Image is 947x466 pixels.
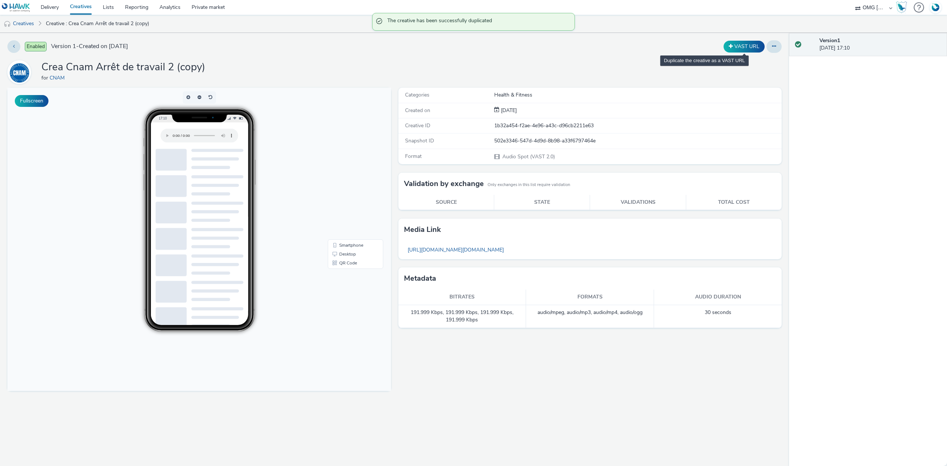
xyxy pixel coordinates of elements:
[502,153,555,160] span: Audio Spot (VAST 2.0)
[41,74,50,81] span: for
[322,171,374,180] li: QR Code
[332,164,348,169] span: Desktop
[654,305,782,328] td: 30 seconds
[724,41,765,53] button: VAST URL
[819,37,941,52] div: [DATE] 17:10
[494,195,590,210] th: State
[494,122,781,129] div: 1b32a454-f2ae-4e96-a43c-d96cb2211e63
[499,107,517,114] div: Creation 25 August 2025, 17:10
[494,91,781,99] div: Health & Fitness
[526,290,654,305] th: Formats
[896,1,910,13] a: Hawk Academy
[404,224,441,235] h3: Media link
[499,107,517,114] span: [DATE]
[488,182,570,188] small: Only exchanges in this list require validation
[819,37,840,44] strong: Version 1
[15,95,48,107] button: Fullscreen
[151,28,159,33] span: 17:10
[405,91,429,98] span: Categories
[404,243,508,257] a: [URL][DOMAIN_NAME][DOMAIN_NAME]
[2,3,30,12] img: undefined Logo
[590,195,686,210] th: Validations
[405,137,434,144] span: Snapshot ID
[494,137,781,145] div: 502e3346-547d-4d9d-8b98-a33f6797464e
[51,42,128,51] span: Version 1 - Created on [DATE]
[930,2,941,13] img: Account FR
[50,74,68,81] a: CNAM
[398,290,526,305] th: Bitrates
[686,195,782,210] th: Total cost
[41,60,205,74] h1: Crea Cnam Arrêt de travail 2 (copy)
[404,178,484,189] h3: Validation by exchange
[322,162,374,171] li: Desktop
[896,1,907,13] img: Hawk Academy
[398,195,494,210] th: Source
[654,290,782,305] th: Audio duration
[526,305,654,328] td: audio/mpeg, audio/mp3, audio/mp4, audio/ogg
[405,153,422,160] span: Format
[405,107,430,114] span: Created on
[722,41,766,53] div: Duplicate the creative as a VAST URL
[9,61,30,83] img: CNAM
[398,305,526,328] td: 191.999 Kbps, 191.999 Kbps, 191.999 Kbps, 191.999 Kbps
[322,153,374,162] li: Smartphone
[332,155,356,160] span: Smartphone
[332,173,350,178] span: QR Code
[7,68,34,75] a: CNAM
[42,15,153,33] a: Creative : Crea Cnam Arrêt de travail 2 (copy)
[4,20,11,28] img: audio
[25,42,47,51] span: Enabled
[404,273,436,284] h3: Metadata
[405,122,430,129] span: Creative ID
[387,17,567,27] span: The creative has been successfully duplicated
